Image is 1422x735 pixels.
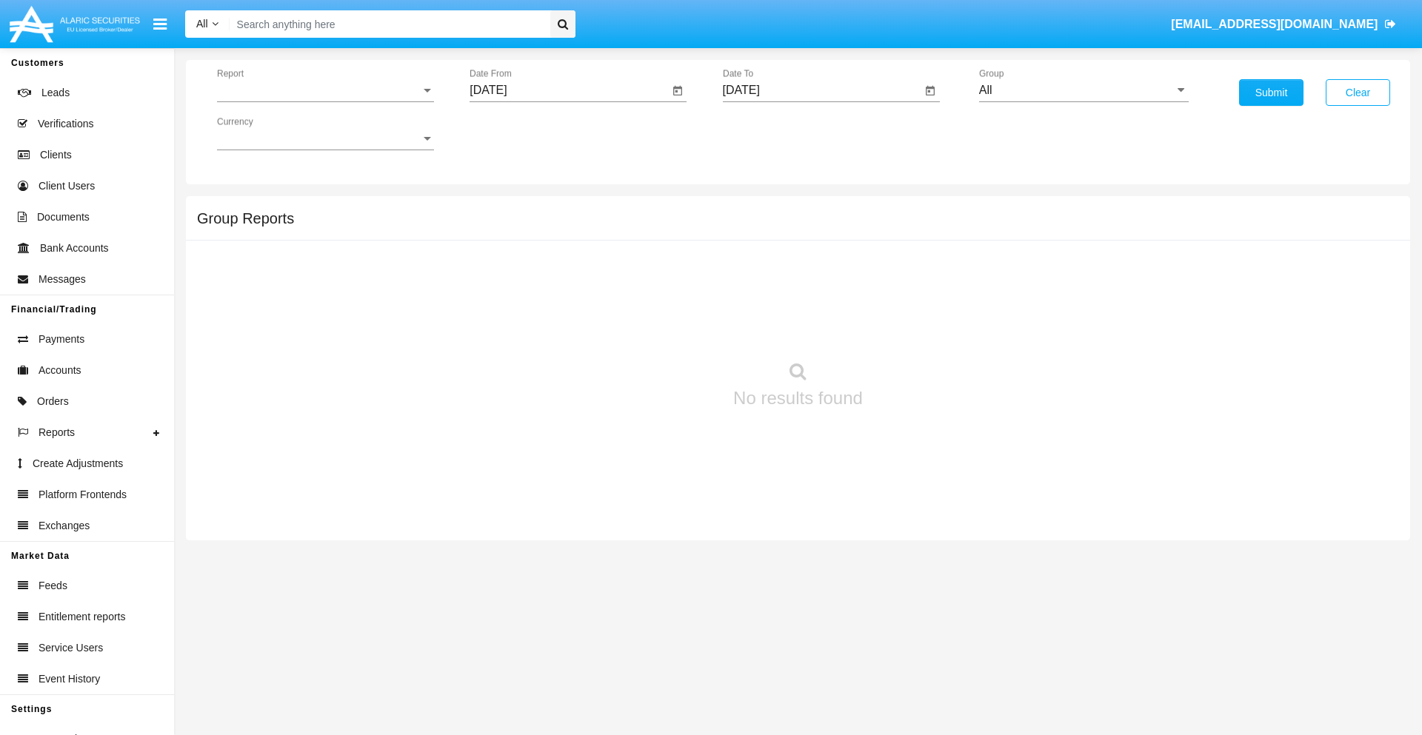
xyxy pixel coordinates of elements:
span: Leads [41,85,70,101]
span: Entitlement reports [39,609,126,625]
span: [EMAIL_ADDRESS][DOMAIN_NAME] [1171,18,1378,30]
span: Report [217,84,421,97]
a: All [185,16,230,32]
span: Clients [40,147,72,163]
button: Submit [1239,79,1303,106]
h5: Group Reports [197,212,294,224]
span: Currency [217,132,421,145]
span: Messages [39,272,86,287]
span: Client Users [39,178,95,194]
img: Logo image [7,2,142,46]
span: Verifications [38,116,93,132]
span: Reports [39,425,75,440]
span: Platform Frontends [39,487,127,503]
a: [EMAIL_ADDRESS][DOMAIN_NAME] [1164,4,1403,45]
span: Bank Accounts [40,241,109,256]
span: Create Adjustments [33,456,123,471]
span: Feeds [39,578,67,594]
span: Event History [39,671,100,687]
span: Payments [39,332,84,347]
span: Service Users [39,640,103,656]
span: Orders [37,394,69,409]
span: Documents [37,209,90,225]
button: Open calendar [669,82,687,100]
span: All [196,18,208,30]
button: Clear [1326,79,1390,106]
p: No results found [733,385,863,412]
span: Exchanges [39,518,90,534]
button: Open calendar [921,82,939,100]
input: Search [230,10,545,38]
span: Accounts [39,363,81,378]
